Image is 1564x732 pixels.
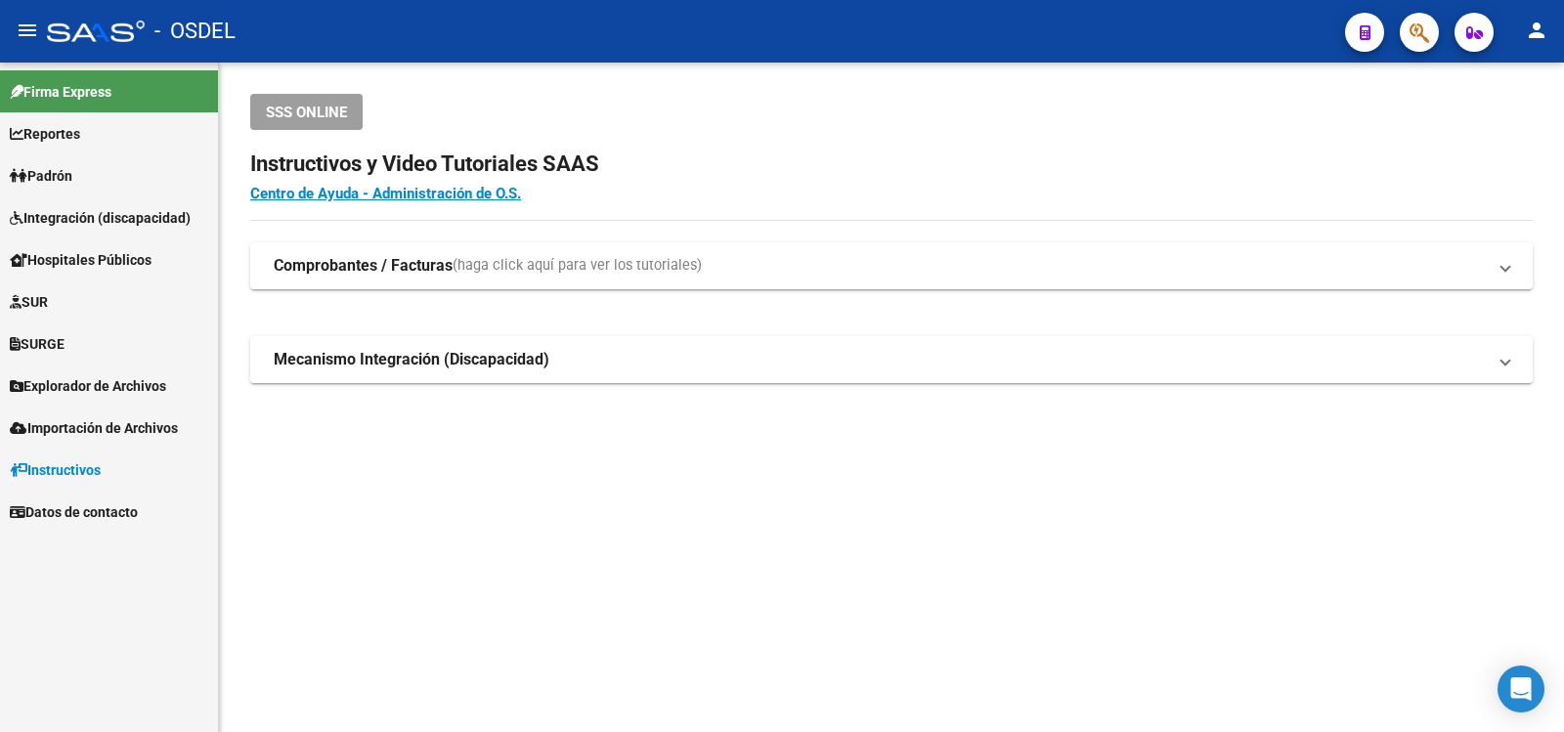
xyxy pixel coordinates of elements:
h2: Instructivos y Video Tutoriales SAAS [250,146,1533,183]
span: Integración (discapacidad) [10,207,191,229]
mat-icon: menu [16,19,39,42]
strong: Mecanismo Integración (Discapacidad) [274,349,549,370]
mat-icon: person [1525,19,1548,42]
a: Centro de Ayuda - Administración de O.S. [250,185,521,202]
mat-expansion-panel-header: Mecanismo Integración (Discapacidad) [250,336,1533,383]
span: Reportes [10,123,80,145]
strong: Comprobantes / Facturas [274,255,453,277]
span: SURGE [10,333,65,355]
span: Importación de Archivos [10,417,178,439]
div: Open Intercom Messenger [1498,666,1544,712]
button: SSS ONLINE [250,94,363,130]
mat-expansion-panel-header: Comprobantes / Facturas(haga click aquí para ver los tutoriales) [250,242,1533,289]
span: Hospitales Públicos [10,249,152,271]
span: Padrón [10,165,72,187]
span: Datos de contacto [10,501,138,523]
span: SUR [10,291,48,313]
span: SSS ONLINE [266,104,347,121]
span: Firma Express [10,81,111,103]
span: (haga click aquí para ver los tutoriales) [453,255,702,277]
span: Instructivos [10,459,101,481]
span: Explorador de Archivos [10,375,166,397]
span: - OSDEL [154,10,236,53]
